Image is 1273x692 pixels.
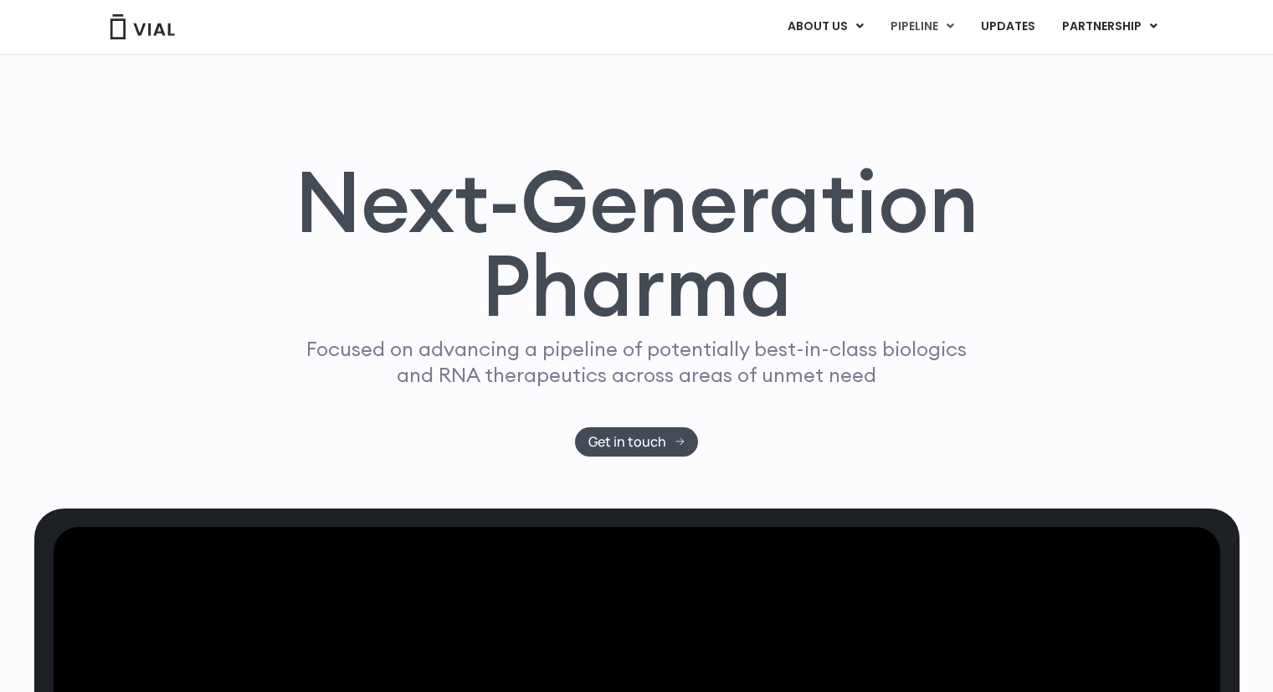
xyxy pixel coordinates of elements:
h1: Next-Generation Pharma [275,159,999,328]
a: Get in touch [575,427,698,457]
img: Vial Logo [109,14,176,39]
span: Get in touch [588,436,666,448]
a: PARTNERSHIPMenu Toggle [1049,13,1171,41]
a: ABOUT USMenu Toggle [774,13,876,41]
p: Focused on advancing a pipeline of potentially best-in-class biologics and RNA therapeutics acros... [300,336,974,388]
a: UPDATES [968,13,1048,41]
a: PIPELINEMenu Toggle [877,13,967,41]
